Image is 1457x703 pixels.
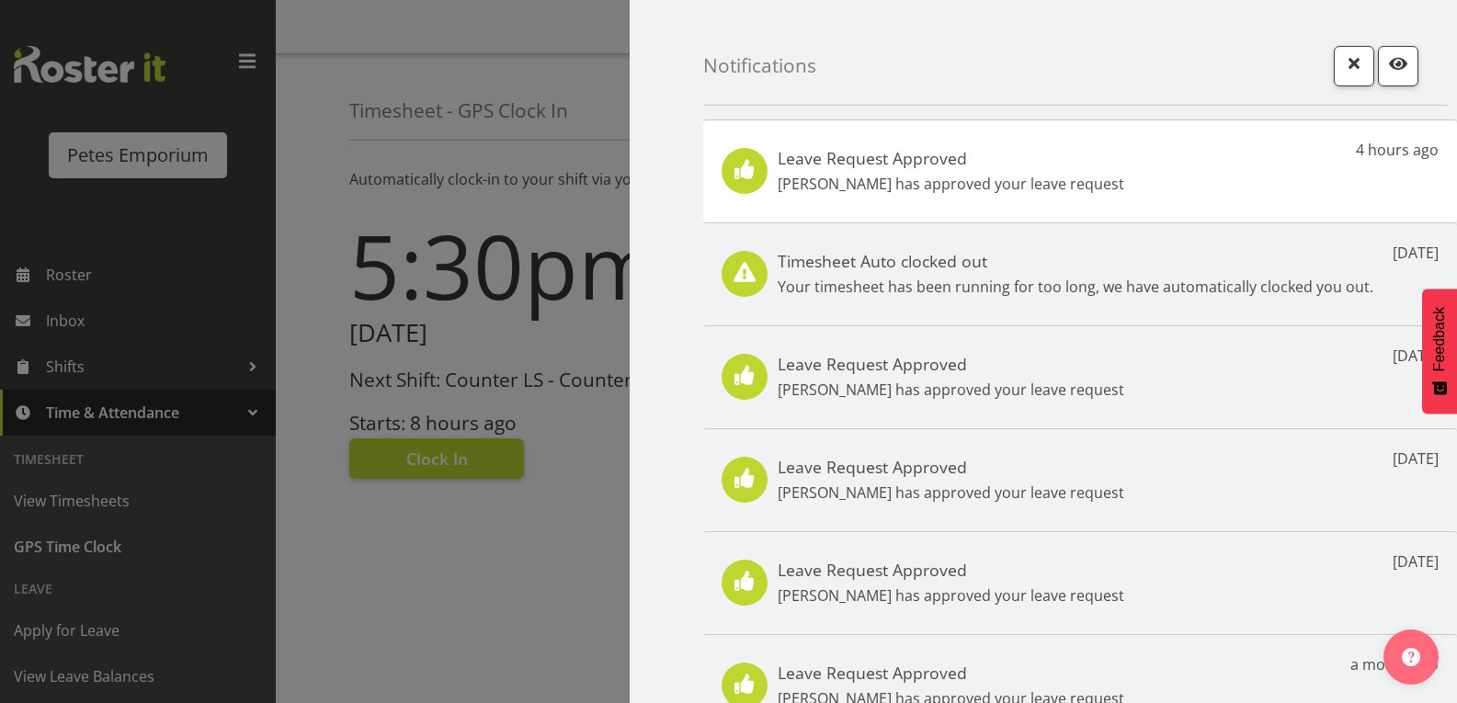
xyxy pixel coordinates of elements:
p: [DATE] [1393,550,1439,573]
button: Feedback - Show survey [1422,289,1457,414]
h5: Leave Request Approved [778,560,1124,580]
p: Your timesheet has been running for too long, we have automatically clocked you out. [778,276,1373,298]
h5: Leave Request Approved [778,354,1124,374]
h5: Leave Request Approved [778,148,1124,168]
h5: Leave Request Approved [778,457,1124,477]
span: Feedback [1431,307,1448,371]
h5: Timesheet Auto clocked out [778,251,1373,271]
p: [PERSON_NAME] has approved your leave request [778,173,1124,195]
h5: Leave Request Approved [778,663,1124,683]
p: [DATE] [1393,448,1439,470]
p: a month ago [1350,653,1439,675]
p: 4 hours ago [1356,139,1439,161]
img: help-xxl-2.png [1402,648,1420,666]
p: [PERSON_NAME] has approved your leave request [778,482,1124,504]
p: [PERSON_NAME] has approved your leave request [778,584,1124,607]
button: Close [1334,46,1374,86]
p: [PERSON_NAME] has approved your leave request [778,379,1124,401]
button: Mark as read [1378,46,1418,86]
h4: Notifications [703,55,816,76]
p: [DATE] [1393,345,1439,367]
p: [DATE] [1393,242,1439,264]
